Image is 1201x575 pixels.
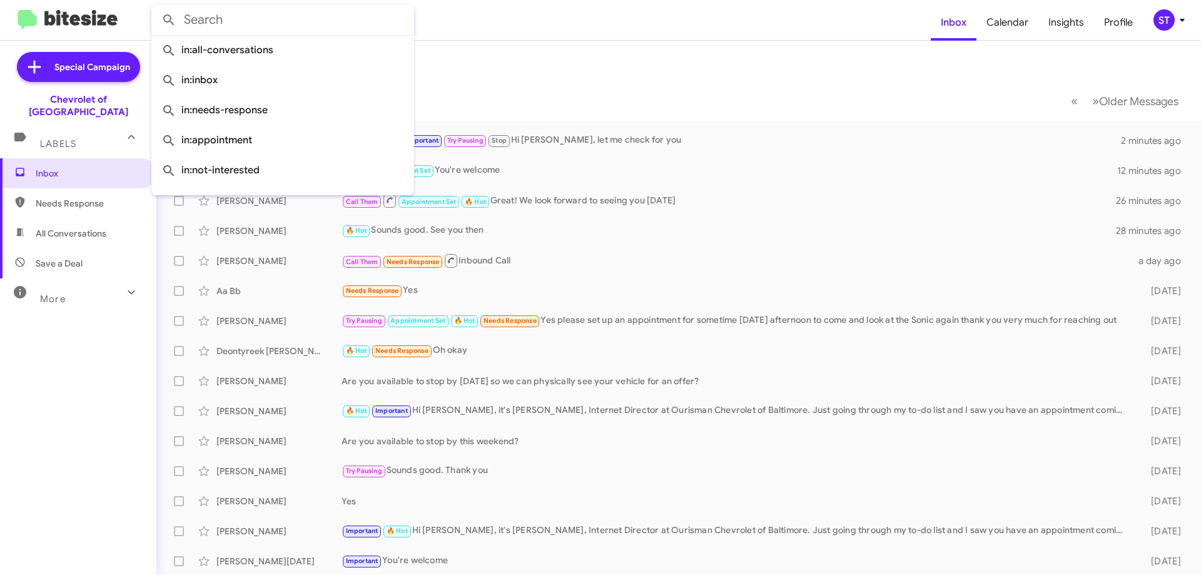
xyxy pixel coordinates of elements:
[216,345,342,357] div: Deontyreek [PERSON_NAME]
[402,198,457,206] span: Appointment Set
[931,4,976,41] a: Inbox
[1092,93,1099,109] span: »
[342,554,1131,568] div: You're welcome
[1116,225,1191,237] div: 28 minutes ago
[216,195,342,207] div: [PERSON_NAME]
[342,464,1131,478] div: Sounds good. Thank you
[375,347,428,355] span: Needs Response
[1116,195,1191,207] div: 26 minutes ago
[216,285,342,297] div: Aa Bb
[387,527,408,535] span: 🔥 Hot
[342,283,1131,298] div: Yes
[1131,465,1191,477] div: [DATE]
[1038,4,1094,41] a: Insights
[1121,135,1191,147] div: 2 minutes ago
[342,495,1131,507] div: Yes
[161,185,404,215] span: in:sold-verified
[1071,93,1078,109] span: «
[1131,315,1191,327] div: [DATE]
[1131,255,1191,267] div: a day ago
[216,255,342,267] div: [PERSON_NAME]
[1131,525,1191,537] div: [DATE]
[151,5,414,35] input: Search
[216,495,342,507] div: [PERSON_NAME]
[387,258,440,266] span: Needs Response
[1153,9,1175,31] div: ST
[346,527,378,535] span: Important
[342,524,1131,538] div: Hi [PERSON_NAME], it's [PERSON_NAME], Internet Director at Ourisman Chevrolet of Baltimore. Just ...
[1131,285,1191,297] div: [DATE]
[36,197,142,210] span: Needs Response
[40,138,76,150] span: Labels
[346,258,378,266] span: Call Them
[36,257,83,270] span: Save a Deal
[342,435,1131,447] div: Are you available to stop by this weekend?
[492,136,507,145] span: Stop
[161,35,404,65] span: in:all-conversations
[161,125,404,155] span: in:appointment
[1131,375,1191,387] div: [DATE]
[1143,9,1187,31] button: ST
[406,136,438,145] span: Important
[342,193,1116,208] div: Great! We look forward to seeing you [DATE]
[346,198,378,206] span: Call Them
[346,407,367,415] span: 🔥 Hot
[346,347,367,355] span: 🔥 Hot
[1085,88,1186,114] button: Next
[390,317,445,325] span: Appointment Set
[216,525,342,537] div: [PERSON_NAME]
[161,95,404,125] span: in:needs-response
[346,287,399,295] span: Needs Response
[36,167,142,180] span: Inbox
[1131,435,1191,447] div: [DATE]
[216,435,342,447] div: [PERSON_NAME]
[342,133,1121,148] div: Hi [PERSON_NAME], let me check for you
[216,555,342,567] div: [PERSON_NAME][DATE]
[447,136,484,145] span: Try Pausing
[216,225,342,237] div: [PERSON_NAME]
[36,227,106,240] span: All Conversations
[346,317,382,325] span: Try Pausing
[1117,165,1191,177] div: 12 minutes ago
[216,465,342,477] div: [PERSON_NAME]
[1063,88,1085,114] button: Previous
[216,405,342,417] div: [PERSON_NAME]
[216,315,342,327] div: [PERSON_NAME]
[484,317,537,325] span: Needs Response
[40,293,66,305] span: More
[1094,4,1143,41] a: Profile
[161,155,404,185] span: in:not-interested
[161,65,404,95] span: in:inbox
[17,52,140,82] a: Special Campaign
[1099,94,1178,108] span: Older Messages
[1131,495,1191,507] div: [DATE]
[342,343,1131,358] div: Oh okay
[342,163,1117,178] div: You're welcome
[976,4,1038,41] a: Calendar
[342,404,1131,418] div: Hi [PERSON_NAME], it's [PERSON_NAME], Internet Director at Ourisman Chevrolet of Baltimore. Just ...
[1131,345,1191,357] div: [DATE]
[346,467,382,475] span: Try Pausing
[346,557,378,565] span: Important
[346,226,367,235] span: 🔥 Hot
[1131,555,1191,567] div: [DATE]
[1064,88,1186,114] nav: Page navigation example
[465,198,486,206] span: 🔥 Hot
[342,313,1131,328] div: Yes please set up an appointment for sometime [DATE] afternoon to come and look at the Sonic agai...
[342,253,1131,268] div: Inbound Call
[54,61,130,73] span: Special Campaign
[454,317,475,325] span: 🔥 Hot
[375,407,408,415] span: Important
[342,223,1116,238] div: Sounds good. See you then
[1131,405,1191,417] div: [DATE]
[342,375,1131,387] div: Are you available to stop by [DATE] so we can physically see your vehicle for an offer?
[216,375,342,387] div: [PERSON_NAME]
